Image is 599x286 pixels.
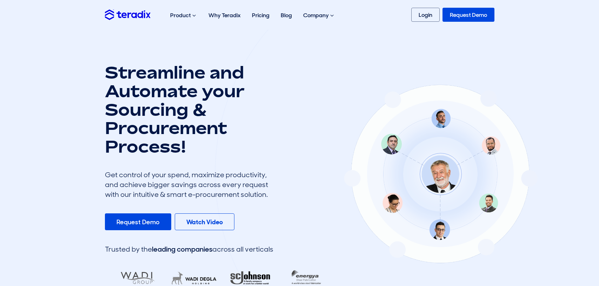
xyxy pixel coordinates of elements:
[152,245,212,254] span: leading companies
[298,4,341,27] div: Company
[186,218,223,226] b: Watch Video
[411,8,440,22] a: Login
[246,4,275,26] a: Pricing
[553,240,589,276] iframe: Chatbot
[105,9,151,20] img: Teradix logo
[442,8,494,22] a: Request Demo
[275,4,298,26] a: Blog
[203,4,246,26] a: Why Teradix
[165,4,203,27] div: Product
[105,213,171,230] a: Request Demo
[105,63,273,156] h1: Streamline and Automate your Sourcing & Procurement Process!
[105,244,273,254] div: Trusted by the across all verticals
[175,213,234,230] a: Watch Video
[105,170,273,199] div: Get control of your spend, maximize productivity, and achieve bigger savings across every request...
